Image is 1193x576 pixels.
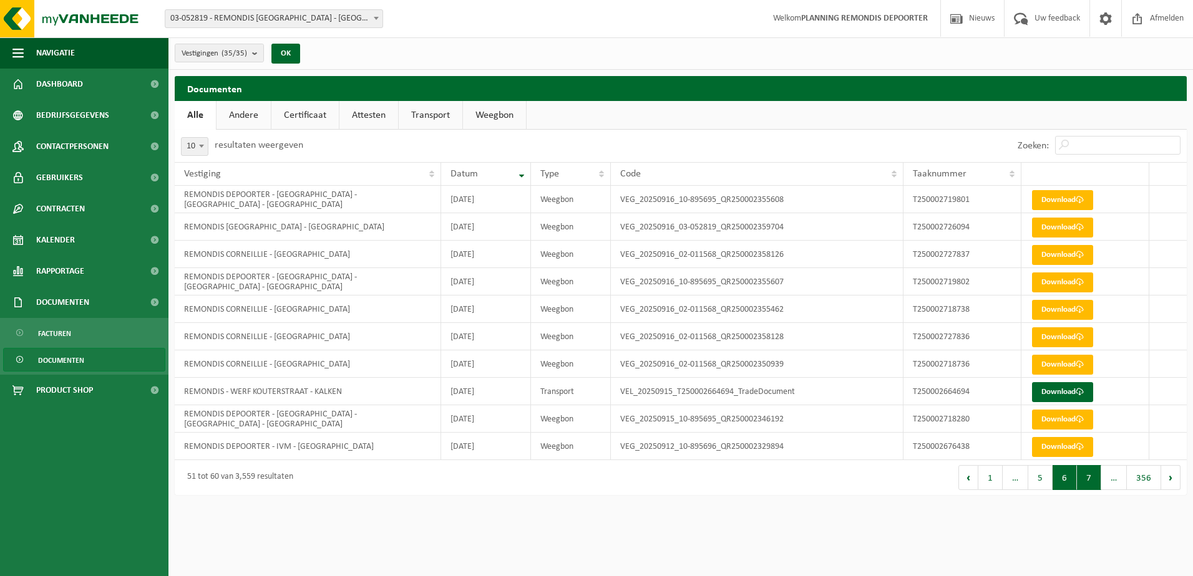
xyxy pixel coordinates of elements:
h2: Documenten [175,76,1187,100]
a: Attesten [339,101,398,130]
td: T250002676438 [903,433,1021,460]
a: Andere [217,101,271,130]
td: Weegbon [531,323,611,350]
button: OK [271,44,300,64]
td: T250002726094 [903,213,1021,241]
td: Weegbon [531,213,611,241]
span: Taaknummer [913,169,967,179]
td: VEG_20250916_02-011568_QR250002350939 [611,350,903,378]
span: Datum [450,169,478,179]
span: Facturen [38,322,71,345]
td: T250002718736 [903,350,1021,378]
td: VEG_20250916_02-011568_QR250002358126 [611,241,903,268]
td: [DATE] [441,405,532,433]
button: 356 [1127,465,1161,490]
a: Download [1032,272,1093,292]
td: VEG_20250912_10-895696_QR250002329894 [611,433,903,460]
td: VEG_20250916_10-895695_QR250002355607 [611,268,903,295]
a: Facturen [3,321,165,345]
td: REMONDIS DEPOORTER - [GEOGRAPHIC_DATA] - [GEOGRAPHIC_DATA] - [GEOGRAPHIC_DATA] [175,186,441,213]
a: Download [1032,245,1093,265]
span: Documenten [38,348,84,372]
td: [DATE] [441,268,532,295]
span: Contactpersonen [36,131,109,162]
strong: PLANNING REMONDIS DEPOORTER [801,14,928,23]
span: … [1101,465,1127,490]
td: REMONDIS DEPOORTER - IVM - [GEOGRAPHIC_DATA] [175,433,441,460]
td: Transport [531,378,611,405]
span: Navigatie [36,37,75,69]
button: 5 [1028,465,1053,490]
span: 10 [182,138,208,155]
span: Rapportage [36,256,84,287]
span: Bedrijfsgegevens [36,100,109,131]
td: Weegbon [531,433,611,460]
a: Download [1032,218,1093,238]
span: … [1003,465,1028,490]
td: REMONDIS DEPOORTER - [GEOGRAPHIC_DATA] - [GEOGRAPHIC_DATA] - [GEOGRAPHIC_DATA] [175,405,441,433]
td: REMONDIS CORNEILLIE - [GEOGRAPHIC_DATA] [175,241,441,268]
td: T250002718280 [903,405,1021,433]
label: resultaten weergeven [215,140,303,150]
div: 51 tot 60 van 3,559 resultaten [181,466,293,489]
button: 1 [978,465,1003,490]
td: T250002719801 [903,186,1021,213]
a: Download [1032,190,1093,210]
a: Certificaat [271,101,339,130]
a: Download [1032,437,1093,457]
a: Download [1032,327,1093,347]
a: Download [1032,300,1093,320]
span: Dashboard [36,69,83,100]
td: Weegbon [531,350,611,378]
a: Alle [175,101,216,130]
span: 03-052819 - REMONDIS WEST-VLAANDEREN - OOSTENDE [165,9,383,28]
td: [DATE] [441,350,532,378]
td: Weegbon [531,405,611,433]
td: Weegbon [531,186,611,213]
td: Weegbon [531,295,611,323]
td: T250002718738 [903,295,1021,323]
a: Download [1032,410,1093,430]
td: VEG_20250915_10-895695_QR250002346192 [611,405,903,433]
td: VEG_20250916_03-052819_QR250002359704 [611,213,903,241]
td: [DATE] [441,186,532,213]
td: [DATE] [441,241,532,268]
span: 10 [181,137,208,156]
td: VEG_20250916_02-011568_QR250002355462 [611,295,903,323]
span: Vestigingen [182,44,247,63]
span: Vestiging [184,169,221,179]
button: Vestigingen(35/35) [175,44,264,62]
span: Code [620,169,641,179]
td: T250002664694 [903,378,1021,405]
a: Documenten [3,348,165,372]
span: Gebruikers [36,162,83,193]
button: 7 [1077,465,1101,490]
label: Zoeken: [1018,141,1049,151]
td: REMONDIS CORNEILLIE - [GEOGRAPHIC_DATA] [175,295,441,323]
td: Weegbon [531,241,611,268]
td: [DATE] [441,323,532,350]
span: Contracten [36,193,85,224]
td: [DATE] [441,295,532,323]
a: Transport [399,101,462,130]
td: T250002727837 [903,241,1021,268]
td: [DATE] [441,433,532,460]
span: 03-052819 - REMONDIS WEST-VLAANDEREN - OOSTENDE [165,10,382,27]
td: T250002727836 [903,323,1021,350]
a: Download [1032,382,1093,402]
button: Previous [958,465,978,490]
span: Kalender [36,224,75,256]
span: Type [540,169,559,179]
td: REMONDIS DEPOORTER - [GEOGRAPHIC_DATA] - [GEOGRAPHIC_DATA] - [GEOGRAPHIC_DATA] [175,268,441,295]
td: REMONDIS - WERF KOUTERSTRAAT - KALKEN [175,378,441,405]
td: VEG_20250916_02-011568_QR250002358128 [611,323,903,350]
button: 6 [1053,465,1077,490]
td: VEG_20250916_10-895695_QR250002355608 [611,186,903,213]
span: Product Shop [36,375,93,406]
td: REMONDIS CORNEILLIE - [GEOGRAPHIC_DATA] [175,323,441,350]
span: Documenten [36,287,89,318]
td: [DATE] [441,378,532,405]
button: Next [1161,465,1181,490]
td: REMONDIS CORNEILLIE - [GEOGRAPHIC_DATA] [175,350,441,378]
td: Weegbon [531,268,611,295]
